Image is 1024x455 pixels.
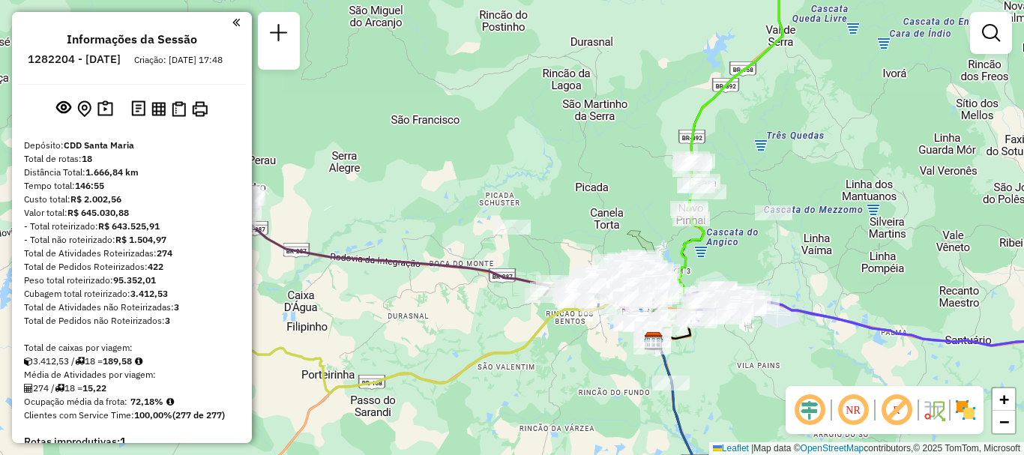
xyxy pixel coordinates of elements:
[24,314,240,328] div: Total de Pedidos não Roteirizados:
[64,139,134,151] strong: CDD Santa Maria
[75,357,85,366] i: Total de rotas
[879,392,915,428] span: Exibir rótulo
[165,315,170,326] strong: 3
[128,97,148,121] button: Logs desbloquear sessão
[755,205,792,220] div: Atividade não roteirizada - 60.085.187 HENRIQUE FASSINATO SANMARTIN
[713,443,749,454] a: Leaflet
[24,166,240,179] div: Distância Total:
[644,331,663,351] img: CDD Santa Maria
[24,233,240,247] div: - Total não roteirizado:
[24,409,134,421] span: Clientes com Service Time:
[67,207,129,218] strong: R$ 645.030,88
[999,390,1009,409] span: +
[120,435,126,448] strong: 1
[993,411,1015,433] a: Zoom out
[148,261,163,272] strong: 422
[67,32,197,46] h4: Informações da Sessão
[28,52,121,66] h6: 1282204 - [DATE]
[94,97,116,121] button: Painel de Sugestão
[954,398,978,422] img: Exibir/Ocultar setores
[976,18,1006,48] a: Exibir filtros
[24,357,33,366] i: Cubagem total roteirizado
[24,179,240,193] div: Tempo total:
[792,392,828,428] span: Ocultar deslocamento
[835,392,871,428] span: Ocultar NR
[24,247,240,260] div: Total de Atividades Roteirizadas:
[113,274,156,286] strong: 95.352,01
[709,442,1024,455] div: Map data © contributors,© 2025 TomTom, Microsoft
[166,397,174,406] em: Média calculada utilizando a maior ocupação (%Peso ou %Cubagem) de cada rota da sessão. Rotas cro...
[85,166,139,178] strong: 1.666,84 km
[24,152,240,166] div: Total de rotas:
[24,396,127,407] span: Ocupação média da frota:
[157,247,172,259] strong: 274
[103,355,132,367] strong: 189,58
[174,301,179,313] strong: 3
[148,98,169,118] button: Visualizar relatório de Roteirização
[115,234,166,245] strong: R$ 1.504,97
[189,98,211,120] button: Imprimir Rotas
[75,180,104,191] strong: 146:55
[751,443,753,454] span: |
[53,97,74,121] button: Exibir sessão original
[82,153,92,164] strong: 18
[232,13,240,31] a: Clique aqui para minimizar o painel
[172,409,225,421] strong: (277 de 277)
[24,355,240,368] div: 3.412,53 / 18 =
[24,139,240,152] div: Depósito:
[24,220,240,233] div: - Total roteirizado:
[135,357,142,366] i: Meta Caixas/viagem: 162,77 Diferença: 26,81
[993,388,1015,411] a: Zoom in
[169,98,189,120] button: Visualizar Romaneio
[24,382,240,395] div: 274 / 18 =
[24,301,240,314] div: Total de Atividades não Roteirizadas:
[134,409,172,421] strong: 100,00%
[70,193,121,205] strong: R$ 2.002,56
[801,443,864,454] a: OpenStreetMap
[130,288,168,299] strong: 3.412,53
[130,396,163,407] strong: 72,18%
[24,368,240,382] div: Média de Atividades por viagem:
[98,220,160,232] strong: R$ 643.525,91
[24,206,240,220] div: Valor total:
[24,260,240,274] div: Total de Pedidos Roteirizados:
[24,193,240,206] div: Custo total:
[82,382,106,394] strong: 15,22
[922,398,946,422] img: Fluxo de ruas
[24,384,33,393] i: Total de Atividades
[493,220,531,235] div: Atividade não roteirizada - VALDIR AVINIO
[264,18,294,52] a: Nova sessão e pesquisa
[128,53,229,67] div: Criação: [DATE] 17:48
[74,97,94,121] button: Centralizar mapa no depósito ou ponto de apoio
[999,412,1009,431] span: −
[55,384,64,393] i: Total de rotas
[24,274,240,287] div: Peso total roteirizado:
[24,341,240,355] div: Total de caixas por viagem:
[24,287,240,301] div: Cubagem total roteirizado:
[24,436,240,448] h4: Rotas improdutivas:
